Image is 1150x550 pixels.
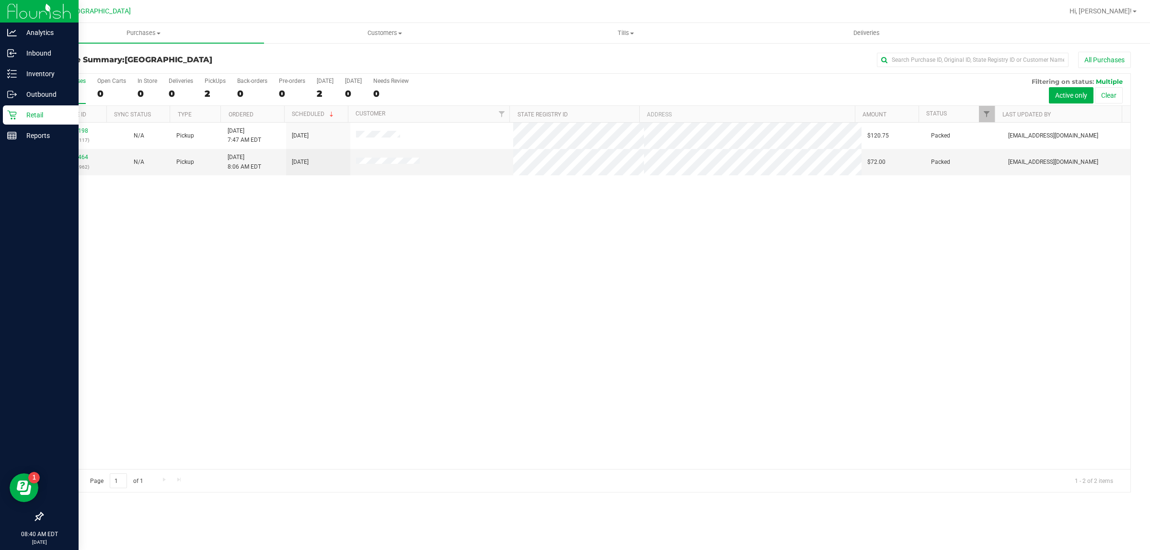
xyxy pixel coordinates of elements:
[125,55,212,64] span: [GEOGRAPHIC_DATA]
[138,78,157,84] div: In Store
[176,158,194,167] span: Pickup
[110,473,127,488] input: 1
[494,106,509,122] a: Filter
[7,69,17,79] inline-svg: Inventory
[317,88,333,99] div: 2
[877,53,1069,67] input: Search Purchase ID, Original ID, State Registry ID or Customer Name...
[61,127,88,134] a: 11986198
[23,29,264,37] span: Purchases
[82,473,151,488] span: Page of 1
[1067,473,1121,488] span: 1 - 2 of 2 items
[279,78,305,84] div: Pre-orders
[639,106,855,123] th: Address
[926,110,947,117] a: Status
[292,158,309,167] span: [DATE]
[134,131,144,140] button: N/A
[169,88,193,99] div: 0
[506,29,746,37] span: Tills
[264,23,505,43] a: Customers
[7,28,17,37] inline-svg: Analytics
[4,530,74,539] p: 08:40 AM EDT
[228,126,261,145] span: [DATE] 7:47 AM EDT
[746,23,987,43] a: Deliveries
[229,111,253,118] a: Ordered
[7,48,17,58] inline-svg: Inbound
[17,89,74,100] p: Outbound
[867,158,885,167] span: $72.00
[228,153,261,171] span: [DATE] 8:06 AM EDT
[345,78,362,84] div: [DATE]
[862,111,886,118] a: Amount
[292,111,335,117] a: Scheduled
[178,111,192,118] a: Type
[17,68,74,80] p: Inventory
[264,29,505,37] span: Customers
[237,88,267,99] div: 0
[42,56,405,64] h3: Purchase Summary:
[1096,78,1123,85] span: Multiple
[17,27,74,38] p: Analytics
[373,88,409,99] div: 0
[345,88,362,99] div: 0
[1069,7,1132,15] span: Hi, [PERSON_NAME]!
[1032,78,1094,85] span: Filtering on status:
[23,23,264,43] a: Purchases
[176,131,194,140] span: Pickup
[1095,87,1123,103] button: Clear
[97,88,126,99] div: 0
[28,472,40,483] iframe: Resource center unread badge
[114,111,151,118] a: Sync Status
[867,131,889,140] span: $120.75
[1002,111,1051,118] a: Last Updated By
[979,106,995,122] a: Filter
[7,110,17,120] inline-svg: Retail
[7,131,17,140] inline-svg: Reports
[279,88,305,99] div: 0
[292,131,309,140] span: [DATE]
[4,539,74,546] p: [DATE]
[205,88,226,99] div: 2
[17,109,74,121] p: Retail
[17,130,74,141] p: Reports
[1008,158,1098,167] span: [EMAIL_ADDRESS][DOMAIN_NAME]
[1049,87,1093,103] button: Active only
[205,78,226,84] div: PickUps
[7,90,17,99] inline-svg: Outbound
[1078,52,1131,68] button: All Purchases
[237,78,267,84] div: Back-orders
[505,23,746,43] a: Tills
[373,78,409,84] div: Needs Review
[840,29,893,37] span: Deliveries
[134,159,144,165] span: Not Applicable
[931,131,950,140] span: Packed
[138,88,157,99] div: 0
[17,47,74,59] p: Inbound
[61,154,88,160] a: 11986464
[65,7,131,15] span: [GEOGRAPHIC_DATA]
[134,132,144,139] span: Not Applicable
[97,78,126,84] div: Open Carts
[169,78,193,84] div: Deliveries
[1008,131,1098,140] span: [EMAIL_ADDRESS][DOMAIN_NAME]
[356,110,385,117] a: Customer
[317,78,333,84] div: [DATE]
[517,111,568,118] a: State Registry ID
[931,158,950,167] span: Packed
[134,158,144,167] button: N/A
[10,473,38,502] iframe: Resource center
